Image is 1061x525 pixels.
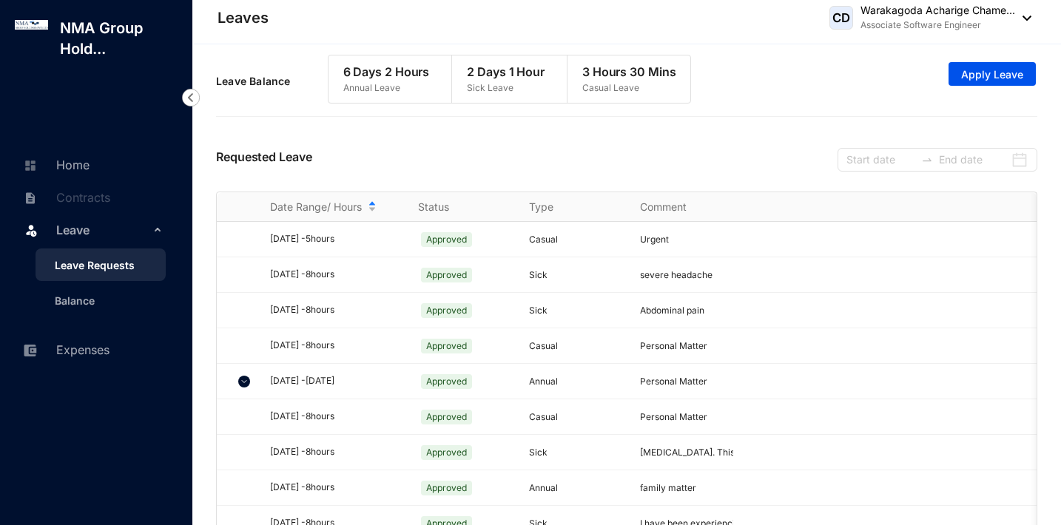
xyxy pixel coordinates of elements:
[421,268,472,282] span: Approved
[921,154,933,166] span: to
[846,152,915,168] input: Start date
[270,268,400,282] div: [DATE] - 8 hours
[467,81,545,95] p: Sick Leave
[529,303,622,318] p: Sick
[421,232,472,247] span: Approved
[421,303,472,318] span: Approved
[961,67,1023,82] span: Apply Leave
[421,481,472,495] span: Approved
[529,481,622,495] p: Annual
[467,63,545,81] p: 2 Days 1 Hour
[529,374,622,389] p: Annual
[529,410,622,424] p: Casual
[640,482,696,493] span: family matter
[19,190,110,205] a: Contracts
[216,148,312,172] p: Requested Leave
[640,305,704,316] span: Abdominal pain
[640,376,707,387] span: Personal Matter
[12,333,175,365] li: Expenses
[582,63,676,81] p: 3 Hours 30 Mins
[582,81,676,95] p: Casual Leave
[343,63,430,81] p: 6 Days 2 Hours
[12,148,175,180] li: Home
[511,192,622,222] th: Type
[24,159,37,172] img: home-unselected.a29eae3204392db15eaf.svg
[270,410,400,424] div: [DATE] - 8 hours
[19,157,90,172] a: Home
[400,192,511,222] th: Status
[529,339,622,353] p: Casual
[421,410,472,424] span: Approved
[1015,16,1031,21] img: dropdown-black.8e83cc76930a90b1a4fdb6d089b7bf3a.svg
[19,342,110,357] a: Expenses
[939,152,1008,168] input: End date
[24,223,38,237] img: leave.99b8a76c7fa76a53782d.svg
[12,180,175,213] li: Contracts
[218,7,269,28] p: Leaves
[48,18,192,59] p: NMA Group Hold...
[24,344,37,357] img: expense-unselected.2edcf0507c847f3e9e96.svg
[270,339,400,353] div: [DATE] - 8 hours
[270,200,362,214] span: Date Range/ Hours
[15,20,48,30] img: log
[421,445,472,460] span: Approved
[43,294,95,307] a: Balance
[529,232,622,247] p: Casual
[640,340,707,351] span: Personal Matter
[921,154,933,166] span: swap-right
[860,3,1015,18] p: Warakagoda Acharige Chame...
[43,259,135,271] a: Leave Requests
[529,445,622,460] p: Sick
[343,81,430,95] p: Annual Leave
[24,192,37,205] img: contract-unselected.99e2b2107c0a7dd48938.svg
[949,62,1036,86] button: Apply Leave
[216,74,328,89] p: Leave Balance
[270,481,400,495] div: [DATE] - 8 hours
[832,12,850,24] span: CD
[640,269,713,280] span: severe headache
[640,411,707,422] span: Personal Matter
[56,215,149,245] span: Leave
[270,374,400,388] div: [DATE] - [DATE]
[270,303,400,317] div: [DATE] - 8 hours
[529,268,622,282] p: Sick
[238,376,250,387] img: chevron-down.5dccb45ca3e6429452e9960b4a33955c.svg
[860,18,1015,33] p: Associate Software Engineer
[421,374,472,389] span: Approved
[640,234,669,245] span: Urgent
[270,232,400,246] div: [DATE] - 5 hours
[270,445,400,459] div: [DATE] - 8 hours
[182,89,200,106] img: nav-icon-left.19a07721e4dec06a274f6d07517f07b7.svg
[622,192,733,222] th: Comment
[421,339,472,353] span: Approved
